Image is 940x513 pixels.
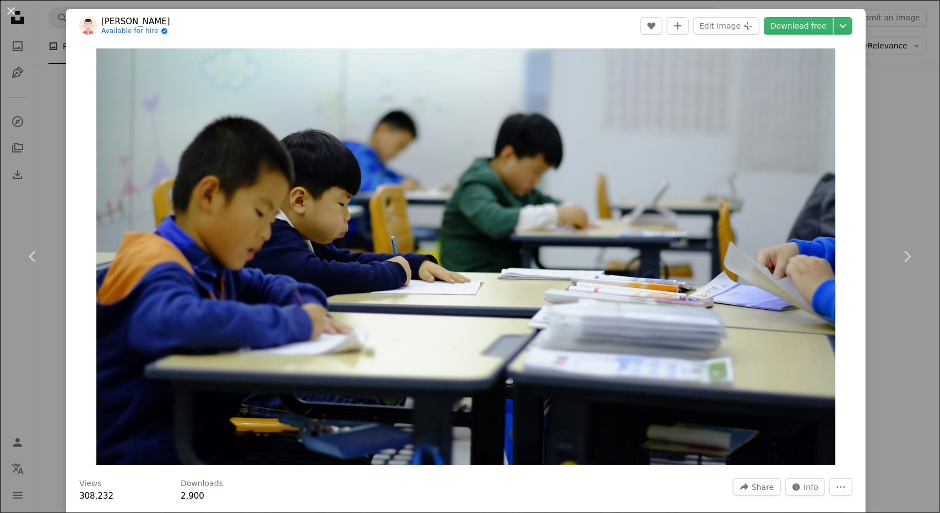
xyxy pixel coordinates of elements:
[733,478,780,496] button: Share this image
[79,17,97,35] img: Go to Jerry Wang's profile
[834,17,852,35] button: Choose download size
[752,479,774,495] span: Share
[96,48,836,465] img: a group of children sitting at desks in a classroom
[79,491,113,501] span: 308,232
[667,17,689,35] button: Add to Collection
[96,48,836,465] button: Zoom in on this image
[829,478,852,496] button: More Actions
[79,478,102,489] h3: Views
[764,17,833,35] a: Download free
[804,479,819,495] span: Info
[101,16,170,27] a: [PERSON_NAME]
[101,27,170,36] a: Available for hire
[693,17,759,35] button: Edit image
[874,204,940,309] a: Next
[181,478,223,489] h3: Downloads
[785,478,825,496] button: Stats about this image
[181,491,204,501] span: 2,900
[640,17,662,35] button: Like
